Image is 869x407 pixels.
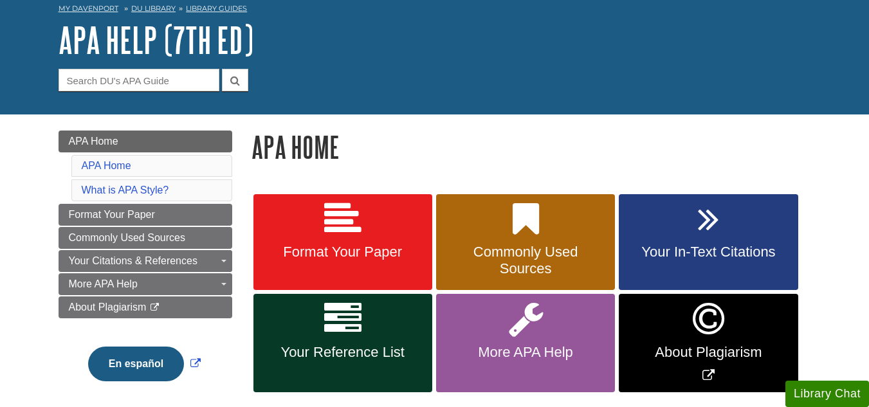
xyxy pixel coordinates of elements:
span: Your In-Text Citations [628,244,788,260]
a: Link opens in new window [619,294,798,392]
a: About Plagiarism [59,296,232,318]
i: This link opens in a new window [149,303,160,312]
span: Your Reference List [263,344,423,361]
a: Your Citations & References [59,250,232,272]
span: Commonly Used Sources [69,232,185,243]
a: Format Your Paper [253,194,432,291]
span: Format Your Paper [69,209,155,220]
span: Format Your Paper [263,244,423,260]
a: Your Reference List [253,294,432,392]
span: More APA Help [446,344,605,361]
span: Commonly Used Sources [446,244,605,277]
a: APA Home [82,160,131,171]
a: My Davenport [59,3,118,14]
span: About Plagiarism [628,344,788,361]
a: DU Library [131,4,176,13]
button: Library Chat [785,381,869,407]
span: Your Citations & References [69,255,197,266]
a: Library Guides [186,4,247,13]
span: APA Home [69,136,118,147]
a: APA Help (7th Ed) [59,20,253,60]
a: Link opens in new window [85,358,204,369]
a: APA Home [59,131,232,152]
a: Commonly Used Sources [59,227,232,249]
span: More APA Help [69,278,138,289]
button: En español [88,347,184,381]
h1: APA Home [252,131,811,163]
a: What is APA Style? [82,185,169,195]
a: More APA Help [436,294,615,392]
a: Format Your Paper [59,204,232,226]
a: Your In-Text Citations [619,194,798,291]
span: About Plagiarism [69,302,147,312]
a: Commonly Used Sources [436,194,615,291]
input: Search DU's APA Guide [59,69,219,91]
div: Guide Page Menu [59,131,232,403]
a: More APA Help [59,273,232,295]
